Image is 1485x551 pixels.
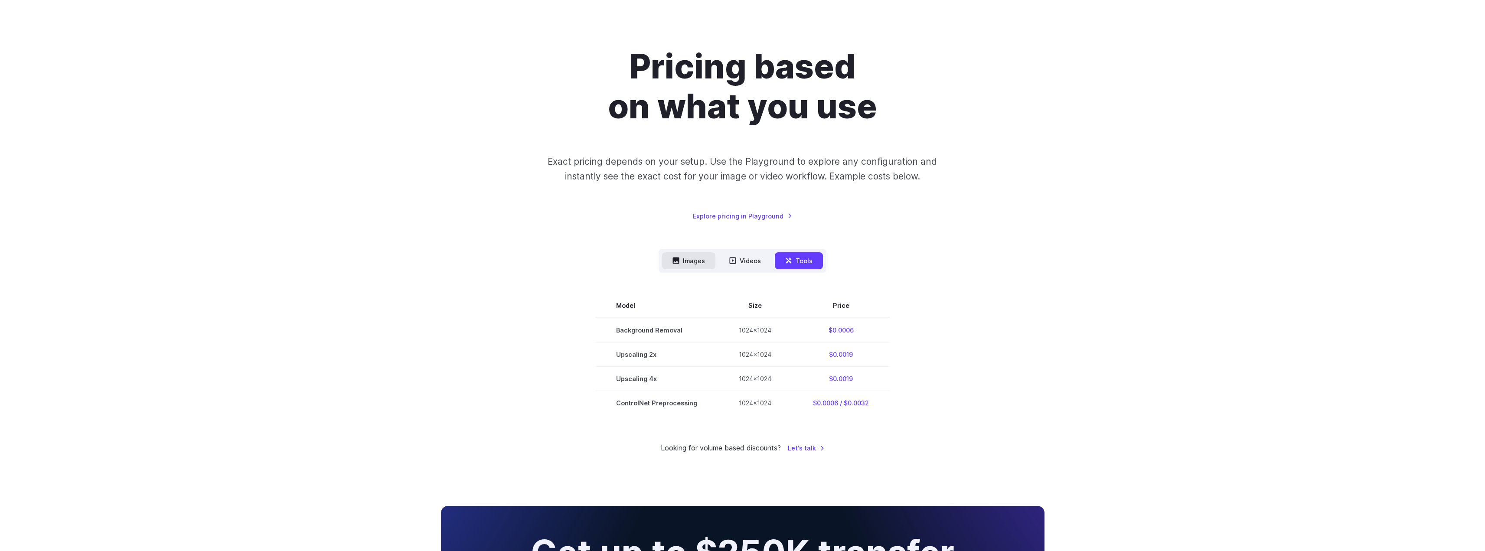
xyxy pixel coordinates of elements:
[661,443,781,454] small: Looking for volume based discounts?
[33,51,78,57] div: Domain Overview
[595,342,718,367] td: Upscaling 2x
[718,391,792,415] td: 1024x1024
[792,342,890,367] td: $0.0019
[792,391,890,415] td: $0.0006 / $0.0032
[595,367,718,391] td: Upscaling 4x
[96,51,146,57] div: Keywords by Traffic
[719,252,771,269] button: Videos
[86,50,93,57] img: tab_keywords_by_traffic_grey.svg
[531,154,953,183] p: Exact pricing depends on your setup. Use the Playground to explore any configuration and instantl...
[595,391,718,415] td: ControlNet Preprocessing
[718,293,792,318] th: Size
[24,14,42,21] div: v 4.0.25
[501,47,984,127] h1: Pricing based on what you use
[595,318,718,342] td: Background Removal
[792,293,890,318] th: Price
[14,14,21,21] img: logo_orange.svg
[788,443,825,453] a: Let's talk
[14,23,21,29] img: website_grey.svg
[718,367,792,391] td: 1024x1024
[718,318,792,342] td: 1024x1024
[775,252,823,269] button: Tools
[23,23,62,29] div: Domain: [URL]
[662,252,715,269] button: Images
[792,367,890,391] td: $0.0019
[718,342,792,367] td: 1024x1024
[595,293,718,318] th: Model
[792,318,890,342] td: $0.0006
[693,211,792,221] a: Explore pricing in Playground
[23,50,30,57] img: tab_domain_overview_orange.svg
